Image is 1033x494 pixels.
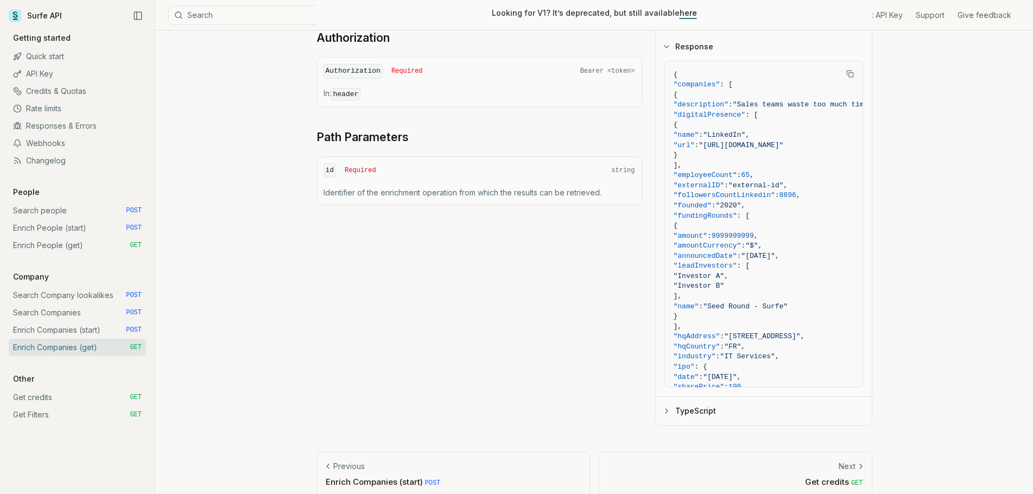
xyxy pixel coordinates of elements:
[656,61,872,396] div: Response
[168,5,440,25] button: SearchCtrlK
[9,406,146,423] a: Get Filters GET
[842,66,858,82] button: Copy Text
[9,321,146,339] a: Enrich Companies (start) POST
[331,88,361,100] code: header
[783,181,788,189] span: ,
[801,332,805,340] span: ,
[126,291,142,300] span: POST
[674,121,678,129] span: {
[130,241,142,250] span: GET
[741,252,775,260] span: "[DATE]"
[720,352,775,360] span: "IT Services"
[775,191,779,199] span: :
[741,383,745,391] span: ,
[775,252,779,260] span: ,
[674,252,737,260] span: "announcedDate"
[680,8,697,17] a: here
[699,302,703,311] span: :
[745,131,750,139] span: ,
[779,191,796,199] span: 8896
[716,201,742,210] span: "2020"
[728,181,783,189] span: "external-id"
[712,201,716,210] span: :
[674,383,725,391] span: "sharePrice"
[741,201,745,210] span: ,
[839,461,855,472] p: Next
[674,373,699,381] span: "date"
[745,242,758,250] span: "$"
[741,343,745,351] span: ,
[580,67,635,75] span: Bearer <token>
[754,232,758,240] span: ,
[9,152,146,169] a: Changelog
[796,191,801,199] span: ,
[674,141,695,149] span: "url"
[9,65,146,83] a: API Key
[326,476,581,487] p: Enrich Companies (start)
[674,363,695,371] span: "ipo"
[674,292,682,300] span: ],
[703,302,788,311] span: "Seed Round - Surfe"
[9,48,146,65] a: Quick start
[695,363,707,371] span: : {
[316,130,409,145] a: Path Parameters
[9,117,146,135] a: Responses & Errors
[737,252,742,260] span: :
[9,135,146,152] a: Webhooks
[324,163,337,178] code: id
[611,166,635,175] span: string
[425,479,441,487] span: POST
[9,33,75,43] p: Getting started
[724,181,728,189] span: :
[699,141,783,149] span: "[URL][DOMAIN_NAME]"
[703,131,745,139] span: "LinkedIn"
[741,242,745,250] span: :
[720,80,732,88] span: : [
[126,308,142,317] span: POST
[707,232,712,240] span: :
[775,352,779,360] span: ,
[745,111,758,119] span: : [
[737,262,750,270] span: : [
[674,332,720,340] span: "hqAddress"
[674,131,699,139] span: "name"
[674,343,720,351] span: "hqCountry"
[9,83,146,100] a: Credits & Quotas
[851,479,863,487] span: GET
[126,224,142,232] span: POST
[737,373,742,381] span: ,
[130,393,142,402] span: GET
[656,397,872,425] button: TypeScript
[674,100,728,109] span: "description"
[728,383,741,391] span: 100
[674,312,678,320] span: }
[9,373,39,384] p: Other
[324,88,635,100] p: In:
[695,141,699,149] span: :
[9,271,53,282] p: Company
[724,343,741,351] span: "FR"
[674,171,737,179] span: "employeeCount"
[674,221,678,230] span: {
[492,8,697,18] p: Looking for V1? It’s deprecated, but still available
[674,322,682,331] span: ],
[324,64,383,79] code: Authorization
[916,10,945,21] a: Support
[9,100,146,117] a: Rate limits
[316,30,390,46] a: Authorization
[130,410,142,419] span: GET
[9,187,44,198] p: People
[9,219,146,237] a: Enrich People (start) POST
[674,151,678,159] span: }
[391,67,423,75] span: Required
[674,91,678,99] span: {
[674,80,720,88] span: "companies"
[674,191,775,199] span: "followersCountLinkedin"
[737,212,750,220] span: : [
[703,373,737,381] span: "[DATE]"
[130,343,142,352] span: GET
[9,389,146,406] a: Get credits GET
[758,242,763,250] span: ,
[9,237,146,254] a: Enrich People (get) GET
[674,272,725,280] span: "Investor A"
